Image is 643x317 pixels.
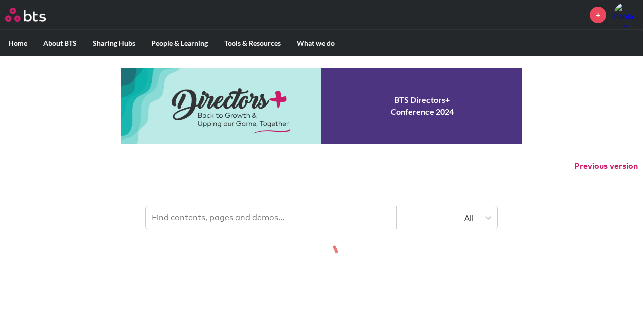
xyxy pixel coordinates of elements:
button: Previous version [574,161,638,172]
a: + [590,7,606,23]
label: Tools & Resources [216,30,289,56]
a: Conference 2024 [121,68,522,144]
label: Sharing Hubs [85,30,143,56]
label: About BTS [35,30,85,56]
img: BTS Logo [5,8,46,22]
div: All [402,212,474,223]
label: What we do [289,30,343,56]
label: People & Learning [143,30,216,56]
a: Profile [614,3,638,27]
img: Paola Reduzzi [614,3,638,27]
a: Go home [5,8,64,22]
input: Find contents, pages and demos... [146,206,397,229]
